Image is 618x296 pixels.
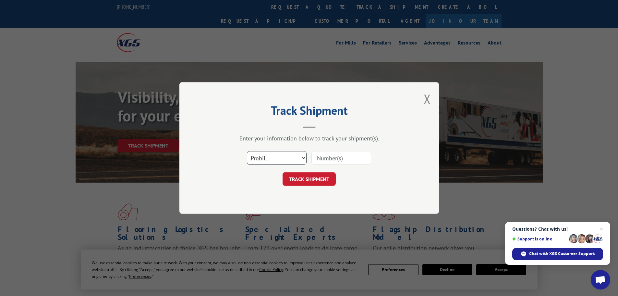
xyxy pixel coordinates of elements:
[424,90,431,108] button: Close modal
[283,172,336,186] button: TRACK SHIPMENT
[512,226,603,232] span: Questions? Chat with us!
[311,151,371,165] input: Number(s)
[212,135,406,142] div: Enter your information below to track your shipment(s).
[591,270,610,290] a: Open chat
[529,251,595,257] span: Chat with XGS Customer Support
[512,248,603,260] span: Chat with XGS Customer Support
[512,237,567,241] span: Support is online
[212,106,406,118] h2: Track Shipment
